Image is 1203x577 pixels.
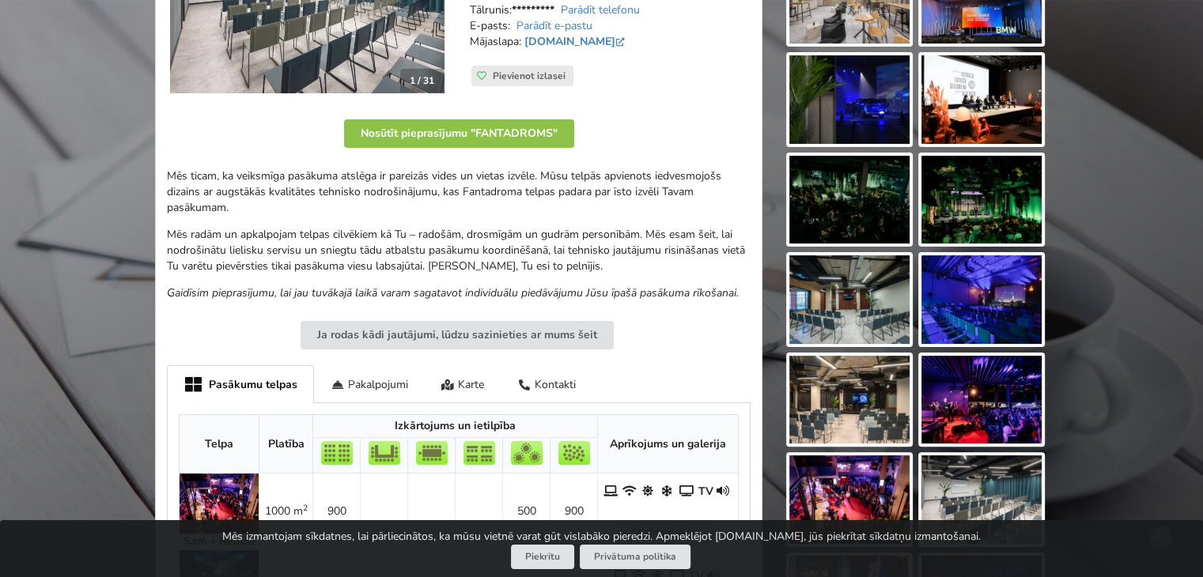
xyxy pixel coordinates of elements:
button: Ja rodas kādi jautājumi, lūdzu sazinieties ar mums šeit [301,321,614,349]
th: Izkārtojums un ietilpība [312,415,597,438]
a: Privātuma politika [580,545,690,569]
img: FANTADROMS | Rīga | Pasākumu vieta - galerijas bilde [789,255,910,344]
div: Pakalpojumi [314,365,425,402]
img: FANTADROMS | Rīga | Pasākumu vieta - galerijas bilde [789,55,910,144]
a: [DOMAIN_NAME] [524,34,628,49]
img: Teātris [321,441,353,465]
th: Telpa [180,415,259,473]
img: FANTADROMS | Rīga | Pasākumu vieta - galerijas bilde [789,156,910,244]
div: Karte [425,365,501,402]
img: Sapulce [416,441,448,465]
td: 900 [550,473,597,549]
span: Dabiskais apgaismojums [641,484,657,499]
img: Bankets [511,441,543,465]
sup: 2 [303,502,308,514]
p: Mēs radām un apkalpojam telpas cilvēkiem kā Tu – radošām, drosmīgām un gudrām personībām. Mēs esa... [167,227,751,274]
span: WiFi [622,484,638,499]
span: Gaisa kondicionieris [660,484,676,499]
img: FANTADROMS | Rīga | Pasākumu vieta - galerijas bilde [921,55,1042,144]
img: Pieņemšana [558,441,590,465]
span: Pievienot izlasei [493,70,566,82]
button: Nosūtīt pieprasījumu "FANTADROMS" [344,119,574,148]
strong: TV [698,484,713,499]
a: Parādīt e-pastu [516,18,592,33]
img: U-Veids [369,441,400,465]
a: Parādīt telefonu [561,2,640,17]
img: FANTADROMS | Rīga | Pasākumu vieta - galerijas bilde [789,455,910,544]
button: Piekrītu [511,545,574,569]
em: Gaidīsim pieprasījumu, lai jau tuvākajā laikā varam sagatavot individuālu piedāvājumu Jūsu īpašā ... [167,285,739,300]
td: 500 [502,473,550,549]
th: Aprīkojums un galerija [597,415,738,473]
p: Mēs ticam, ka veiksmīga pasākuma atslēga ir pareizās vides un vietas izvēle. Mūsu telpās apvienot... [167,168,751,216]
th: Platība [259,415,312,473]
span: Ar skatuvi [603,484,619,499]
img: FANTADROMS | Rīga | Pasākumu vieta - galerijas bilde [921,455,1042,544]
td: 1000 m [259,473,312,549]
img: FANTADROMS | Rīga | Pasākumu vieta - galerijas bilde [789,356,910,444]
div: 1 / 31 [400,69,444,92]
div: Kontakti [501,365,592,402]
img: FANTADROMS | Rīga | Pasākumu vieta - galerijas bilde [921,156,1042,244]
img: Klase [463,441,495,465]
td: 900 [312,473,360,549]
div: Pasākumu telpas [167,365,314,403]
img: FANTADROMS | Rīga | Pasākumu vieta - galerijas bilde [921,255,1042,344]
img: FANTADROMS | Rīga | Pasākumu vieta - galerijas bilde [921,356,1042,444]
img: Pasākumu telpas | Rīga | FANTADROMS | bilde [180,473,259,534]
span: Iebūvēta audio sistēma [717,484,732,499]
span: Projektors un ekrāns [679,484,695,499]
